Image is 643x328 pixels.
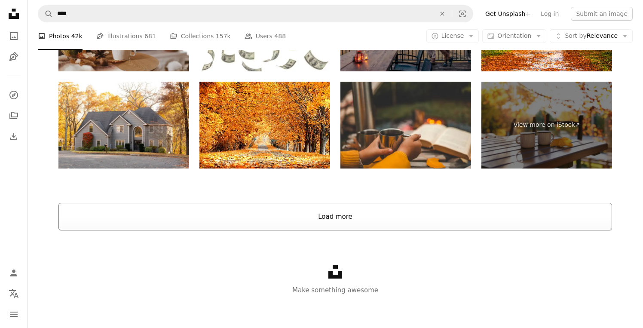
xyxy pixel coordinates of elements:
[452,6,473,22] button: Visual search
[5,264,22,282] a: Log in / Sign up
[565,32,586,39] span: Sort by
[550,29,633,43] button: Sort byRelevance
[5,28,22,45] a: Photos
[441,32,464,39] span: License
[482,29,546,43] button: Orientation
[5,48,22,65] a: Illustrations
[5,5,22,24] a: Home — Unsplash
[58,203,612,230] button: Load more
[144,31,156,41] span: 681
[497,32,531,39] span: Orientation
[5,128,22,145] a: Download History
[426,29,479,43] button: License
[5,107,22,124] a: Collections
[38,6,53,22] button: Search Unsplash
[536,7,564,21] a: Log in
[28,285,643,295] p: Make something awesome
[433,6,452,22] button: Clear
[199,82,330,169] img: beautiful Endless Autumn Alley Illuminated by Warm, Golden Sunlight in fall season
[245,22,286,50] a: Users 488
[5,86,22,104] a: Explore
[571,7,633,21] button: Submit an image
[274,31,286,41] span: 488
[216,31,231,41] span: 157k
[5,306,22,323] button: Menu
[480,7,536,21] a: Get Unsplash+
[38,5,473,22] form: Find visuals sitewide
[565,32,618,40] span: Relevance
[170,22,231,50] a: Collections 157k
[340,82,471,169] img: A cozy outdoor scene featuring a person holding a warm drink in a metal mug by a campfire, with a...
[5,285,22,302] button: Language
[96,22,156,50] a: Illustrations 681
[481,82,612,169] a: View more on iStock↗
[58,82,189,169] img: A front view of a beautiful American house and autumn leaves in the background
